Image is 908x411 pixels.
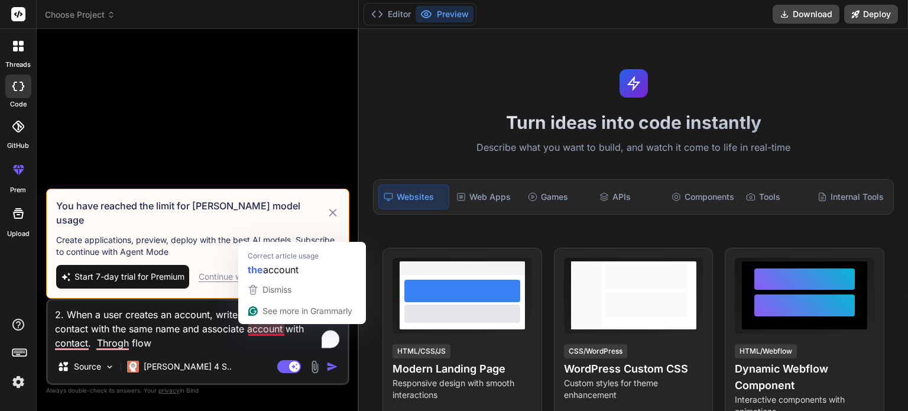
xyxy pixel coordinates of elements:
[393,377,532,401] p: Responsive design with smooth interactions
[452,185,521,209] div: Web Apps
[735,361,874,394] h4: Dynamic Webflow Component
[56,199,326,227] h3: You have reached the limit for [PERSON_NAME] model usage
[158,387,180,394] span: privacy
[199,271,314,283] div: Continue without Agent Mode
[45,9,115,21] span: Choose Project
[378,185,449,209] div: Websites
[667,185,739,209] div: Components
[7,229,30,239] label: Upload
[105,362,115,372] img: Pick Models
[74,271,184,283] span: Start 7-day trial for Premium
[393,361,532,377] h4: Modern Landing Page
[741,185,810,209] div: Tools
[8,372,28,392] img: settings
[144,361,232,373] p: [PERSON_NAME] 4 S..
[564,344,627,358] div: CSS/WordPress
[773,5,839,24] button: Download
[564,377,703,401] p: Custom styles for theme enhancement
[366,140,901,156] p: Describe what you want to build, and watch it come to life in real-time
[326,361,338,373] img: icon
[5,60,31,70] label: threads
[367,6,416,22] button: Editor
[127,361,139,373] img: Claude 4 Sonnet
[56,265,189,289] button: Start 7-day trial for Premium
[735,344,797,358] div: HTML/Webflow
[393,344,450,358] div: HTML/CSS/JS
[595,185,664,209] div: APIs
[523,185,592,209] div: Games
[10,99,27,109] label: code
[7,141,29,151] label: GitHub
[46,385,349,396] p: Always double-check its answers. Your in Bind
[48,300,348,350] textarea: To enrich screen reader interactions, please activate Accessibility in Grammarly extension settings
[74,361,101,373] p: Source
[416,6,474,22] button: Preview
[10,185,26,195] label: prem
[564,361,703,377] h4: WordPress Custom CSS
[308,360,322,374] img: attachment
[56,234,339,258] p: Create applications, preview, deploy with the best AI models. Subscribe to continue with Agent Mode
[366,112,901,133] h1: Turn ideas into code instantly
[813,185,888,209] div: Internal Tools
[844,5,898,24] button: Deploy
